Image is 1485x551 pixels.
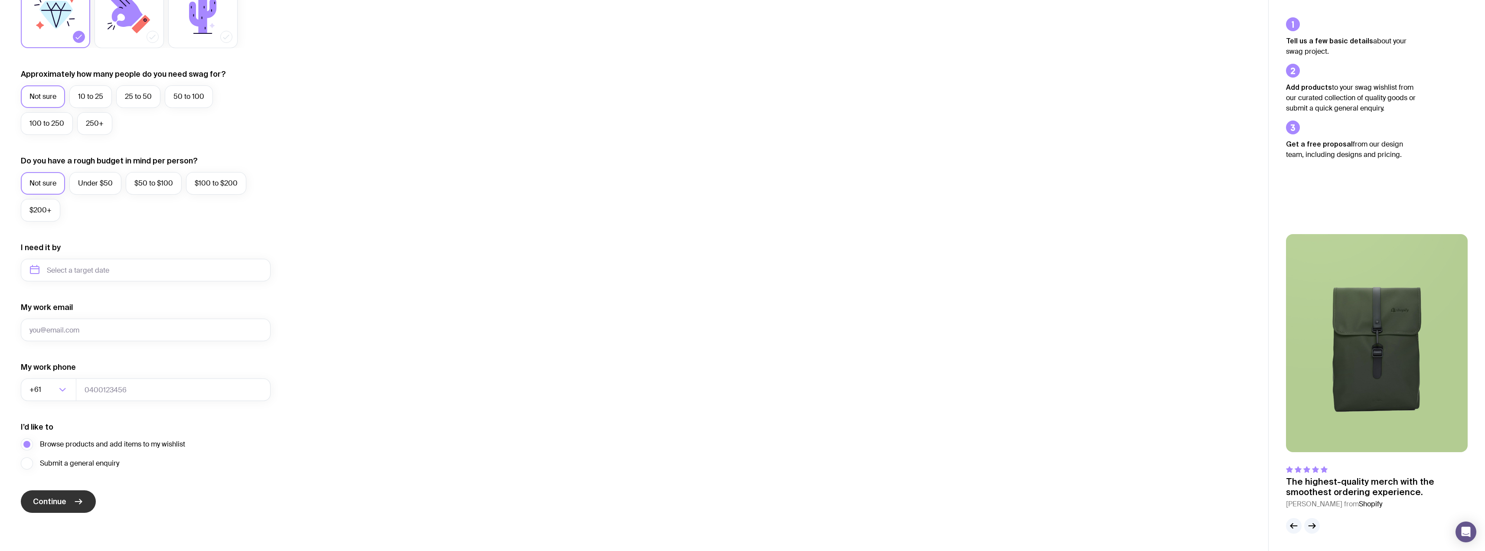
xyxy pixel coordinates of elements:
label: Do you have a rough budget in mind per person? [21,156,198,166]
strong: Add products [1286,83,1332,91]
label: Not sure [21,172,65,195]
p: about your swag project. [1286,36,1416,57]
strong: Tell us a few basic details [1286,37,1373,45]
span: Submit a general enquiry [40,458,119,469]
p: from our design team, including designs and pricing. [1286,139,1416,160]
label: Not sure [21,85,65,108]
label: 250+ [77,112,112,135]
label: I’d like to [21,422,53,432]
label: $200+ [21,199,60,222]
strong: Get a free proposal [1286,140,1353,148]
label: Approximately how many people do you need swag for? [21,69,226,79]
label: 100 to 250 [21,112,73,135]
input: you@email.com [21,319,271,341]
input: 0400123456 [76,378,271,401]
div: Search for option [21,378,76,401]
span: Shopify [1359,499,1382,509]
span: Continue [33,496,66,507]
div: Open Intercom Messenger [1456,522,1476,542]
label: 10 to 25 [69,85,112,108]
p: The highest-quality merch with the smoothest ordering experience. [1286,476,1468,497]
label: 50 to 100 [165,85,213,108]
label: 25 to 50 [116,85,160,108]
label: $50 to $100 [126,172,182,195]
input: Search for option [43,378,56,401]
p: to your swag wishlist from our curated collection of quality goods or submit a quick general enqu... [1286,82,1416,114]
button: Continue [21,490,96,513]
span: Browse products and add items to my wishlist [40,439,185,450]
cite: [PERSON_NAME] from [1286,499,1468,509]
label: $100 to $200 [186,172,246,195]
label: Under $50 [69,172,121,195]
input: Select a target date [21,259,271,281]
span: +61 [29,378,43,401]
label: My work phone [21,362,76,372]
label: My work email [21,302,73,313]
label: I need it by [21,242,61,253]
